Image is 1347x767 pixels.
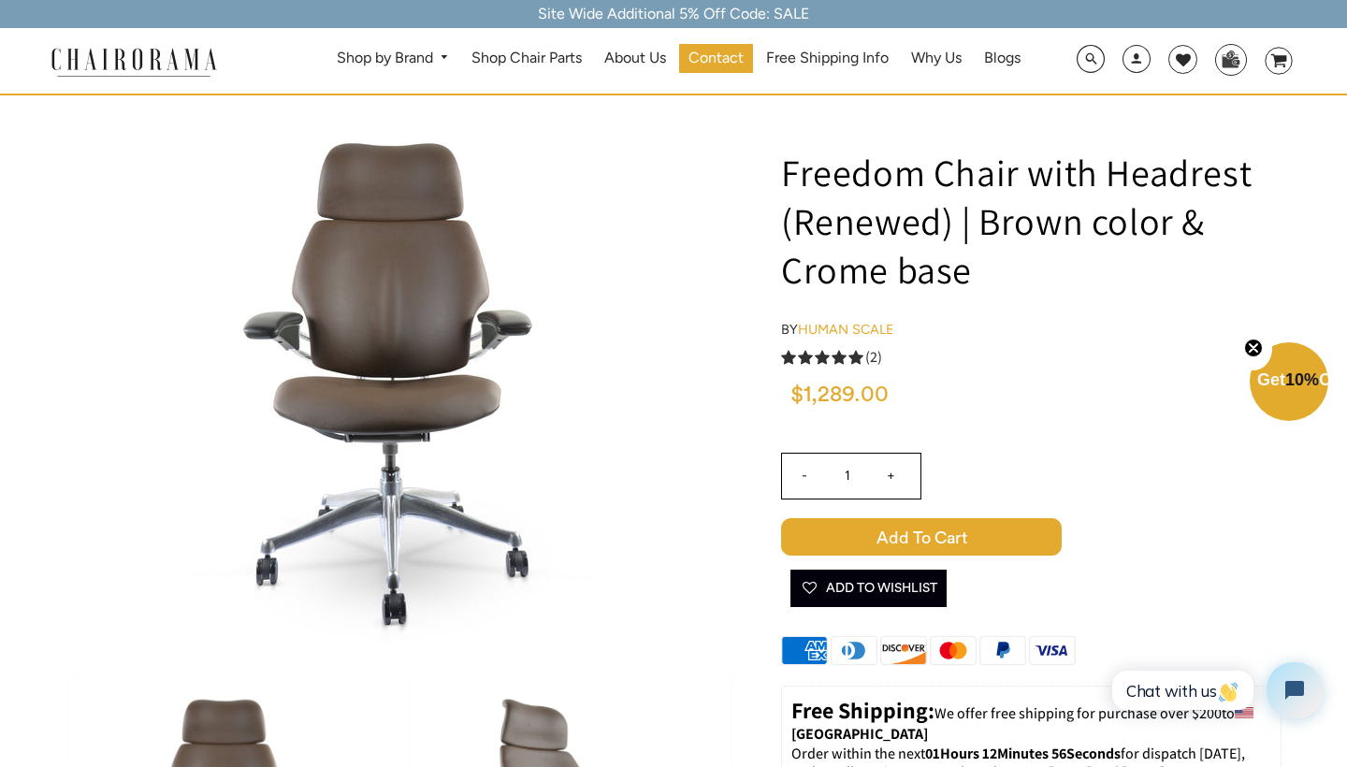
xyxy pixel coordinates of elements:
[781,518,1282,556] button: Add to Cart
[975,44,1030,73] a: Blogs
[1235,327,1272,370] button: Close teaser
[1092,646,1339,734] iframe: Tidio Chat
[868,454,913,499] input: +
[307,44,1050,79] nav: DesktopNavigation
[911,49,962,68] span: Why Us
[120,370,681,390] a: Freedom Chair with Headrest (Renewed) | Brown color & Crome base - chairorama
[40,45,227,78] img: chairorama
[781,322,1282,338] h4: by
[679,44,753,73] a: Contact
[902,44,971,73] a: Why Us
[934,703,1222,723] span: We offer free shipping for purchase over $200
[781,148,1282,294] h1: Freedom Chair with Headrest (Renewed) | Brown color & Crome base
[1216,45,1245,73] img: WhatsApp_Image_2024-07-12_at_16.23.01.webp
[595,44,675,73] a: About Us
[120,101,681,662] img: Freedom Chair with Headrest (Renewed) | Brown color & Crome base - chairorama
[327,44,459,73] a: Shop by Brand
[790,383,889,406] span: $1,289.00
[604,49,666,68] span: About Us
[1285,370,1319,389] span: 10%
[782,454,827,499] input: -
[800,570,937,607] span: Add To Wishlist
[798,321,894,338] a: Human Scale
[471,49,582,68] span: Shop Chair Parts
[757,44,898,73] a: Free Shipping Info
[781,347,1282,367] a: 5.0 rating (2 votes)
[766,49,889,68] span: Free Shipping Info
[462,44,591,73] a: Shop Chair Parts
[688,49,744,68] span: Contact
[790,570,947,607] button: Add To Wishlist
[1250,344,1328,423] div: Get10%OffClose teaser
[791,695,934,725] strong: Free Shipping:
[781,518,1062,556] span: Add to Cart
[791,724,928,744] strong: [GEOGRAPHIC_DATA]
[791,696,1271,745] p: to
[984,49,1021,68] span: Blogs
[1257,370,1343,389] span: Get Off
[925,744,1121,763] span: 01Hours 12Minutes 56Seconds
[865,348,882,368] span: (2)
